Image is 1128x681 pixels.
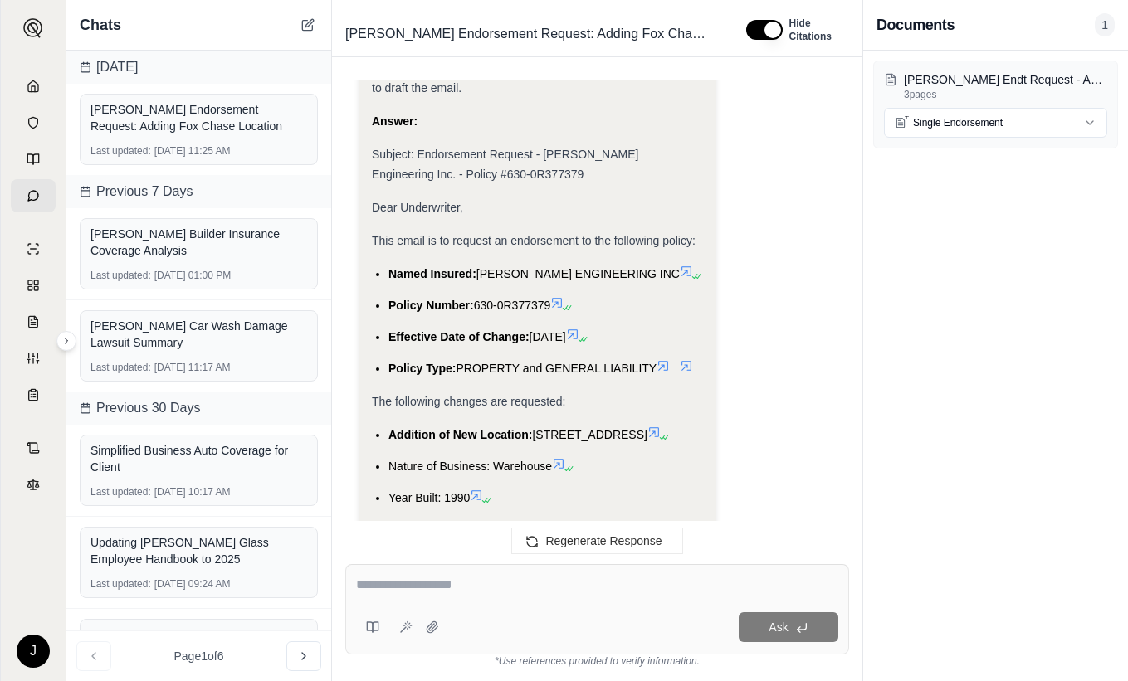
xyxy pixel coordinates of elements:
[789,17,839,43] span: Hide Citations
[90,144,151,158] span: Last updated:
[11,106,56,139] a: Documents Vault
[339,21,712,47] span: [PERSON_NAME] Endorsement Request: Adding Fox Chase Location
[476,267,680,280] span: [PERSON_NAME] ENGINEERING INC
[80,13,121,36] span: Chats
[388,428,532,441] span: Addition of New Location:
[90,577,307,591] div: [DATE] 09:24 AM
[90,226,307,259] div: [PERSON_NAME] Builder Insurance Coverage Analysis
[90,534,307,567] div: Updating [PERSON_NAME] Glass Employee Handbook to 2025
[388,299,474,312] span: Policy Number:
[11,468,56,501] a: Legal Search Engine
[90,101,307,134] div: [PERSON_NAME] Endorsement Request: Adding Fox Chase Location
[877,13,955,36] h3: Documents
[372,114,418,128] strong: Answer:
[90,626,307,659] div: [PERSON_NAME] Insurance Cancellation & Refund Policies
[339,21,726,47] div: Edit Title
[90,485,307,499] div: [DATE] 10:17 AM
[388,330,530,343] span: Effective Date of Change:
[11,70,56,103] a: Home
[769,620,788,634] span: Ask
[884,71,1107,101] button: [PERSON_NAME] Endt Request - Add 735 Fox Chase.pdf3pages
[56,331,76,351] button: Expand sidebar
[545,534,662,547] span: Regenerate Response
[90,269,151,282] span: Last updated:
[90,485,151,499] span: Last updated:
[66,392,331,425] div: Previous 30 Days
[456,362,657,375] span: PROPERTY and GENERAL LIABILITY
[474,299,551,312] span: 630-0R377379
[372,201,463,214] span: Dear Underwriter,
[174,648,224,664] span: Page 1 of 6
[11,378,56,411] a: Coverage Table
[388,362,456,375] span: Policy Type:
[1095,13,1115,36] span: 1
[17,635,50,668] div: J
[345,654,849,668] div: *Use references provided to verify information.
[372,148,638,181] span: Subject: Endorsement Request - [PERSON_NAME] Engineering Inc. - Policy #630-0R377379
[739,612,838,642] button: Ask
[23,18,43,38] img: Expand sidebar
[511,528,682,554] button: Regenerate Response
[904,88,1107,101] p: 3 pages
[298,15,318,35] button: New Chat
[372,234,696,247] span: This email is to request an endorsement to the following policy:
[17,12,50,45] button: Expand sidebar
[372,395,565,408] span: The following changes are requested:
[11,305,56,338] a: Claim Coverage
[904,71,1107,88] p: Koenig Endt Request - Add 735 Fox Chase.pdf
[388,460,552,473] span: Nature of Business: Warehouse
[90,269,307,282] div: [DATE] 01:00 PM
[66,51,331,84] div: [DATE]
[388,267,476,280] span: Named Insured:
[11,269,56,302] a: Policy Comparisons
[90,442,307,475] div: Simplified Business Auto Coverage for Client
[90,361,151,374] span: Last updated:
[530,330,566,343] span: [DATE]
[11,143,56,176] a: Prompt Library
[90,361,307,374] div: [DATE] 11:17 AM
[11,232,56,265] a: Single Policy
[66,175,331,208] div: Previous 7 Days
[90,144,307,158] div: [DATE] 11:25 AM
[11,342,56,375] a: Custom Report
[11,179,56,212] a: Chat
[11,431,56,465] a: Contract Analysis
[90,318,307,351] div: [PERSON_NAME] Car Wash Damage Lawsuit Summary
[372,2,702,95] span: I have analyzed the "[PERSON_NAME] Endt Request - Add 735 Fox Chase.pdf" document and extracted t...
[532,428,647,441] span: [STREET_ADDRESS]
[90,577,151,591] span: Last updated:
[388,491,470,504] span: Year Built: 1990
